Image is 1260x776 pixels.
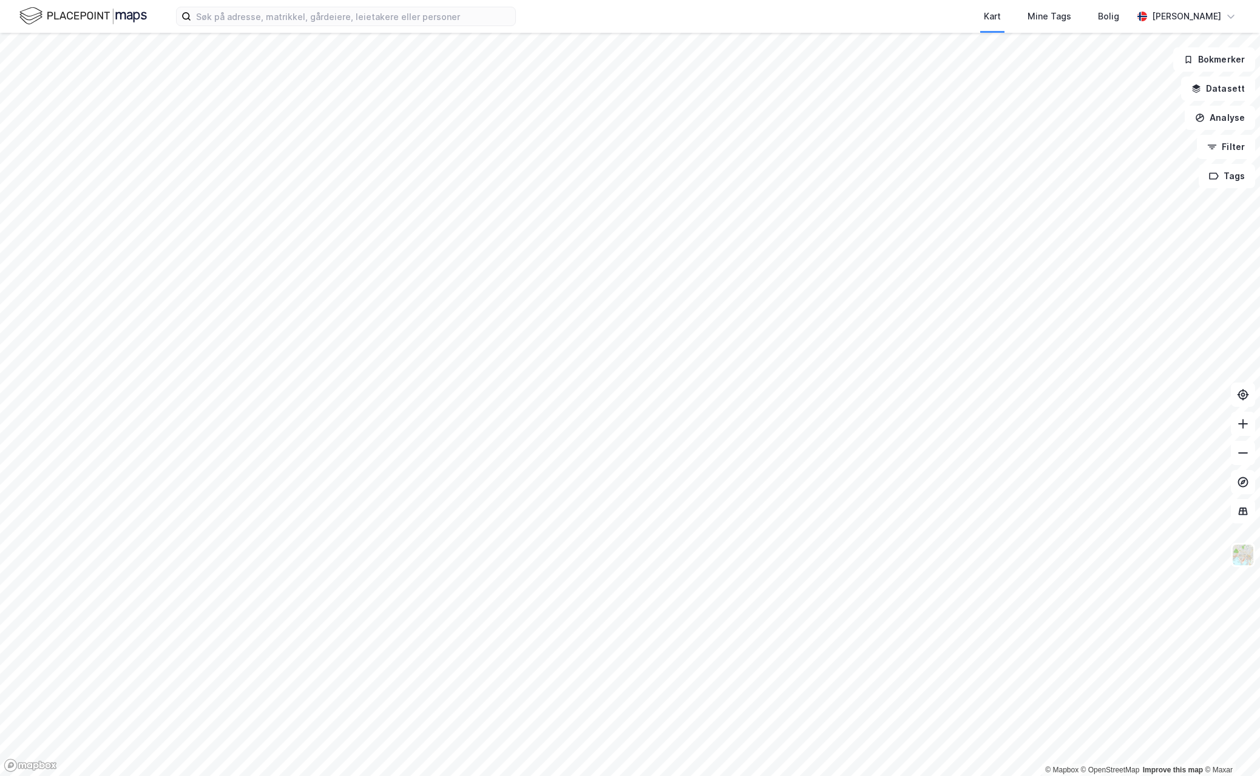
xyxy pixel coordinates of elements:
[1181,77,1255,101] button: Datasett
[1231,543,1255,567] img: Z
[1199,718,1260,776] div: Kontrollprogram for chat
[19,5,147,27] img: logo.f888ab2527a4732fd821a326f86c7f29.svg
[984,9,1001,24] div: Kart
[1028,9,1071,24] div: Mine Tags
[1143,766,1203,774] a: Improve this map
[1081,766,1140,774] a: OpenStreetMap
[1152,9,1221,24] div: [PERSON_NAME]
[1173,47,1255,72] button: Bokmerker
[1199,164,1255,188] button: Tags
[1098,9,1119,24] div: Bolig
[1045,766,1079,774] a: Mapbox
[4,758,57,772] a: Mapbox homepage
[1185,106,1255,130] button: Analyse
[1199,718,1260,776] iframe: Chat Widget
[1197,135,1255,159] button: Filter
[191,7,515,26] input: Søk på adresse, matrikkel, gårdeiere, leietakere eller personer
